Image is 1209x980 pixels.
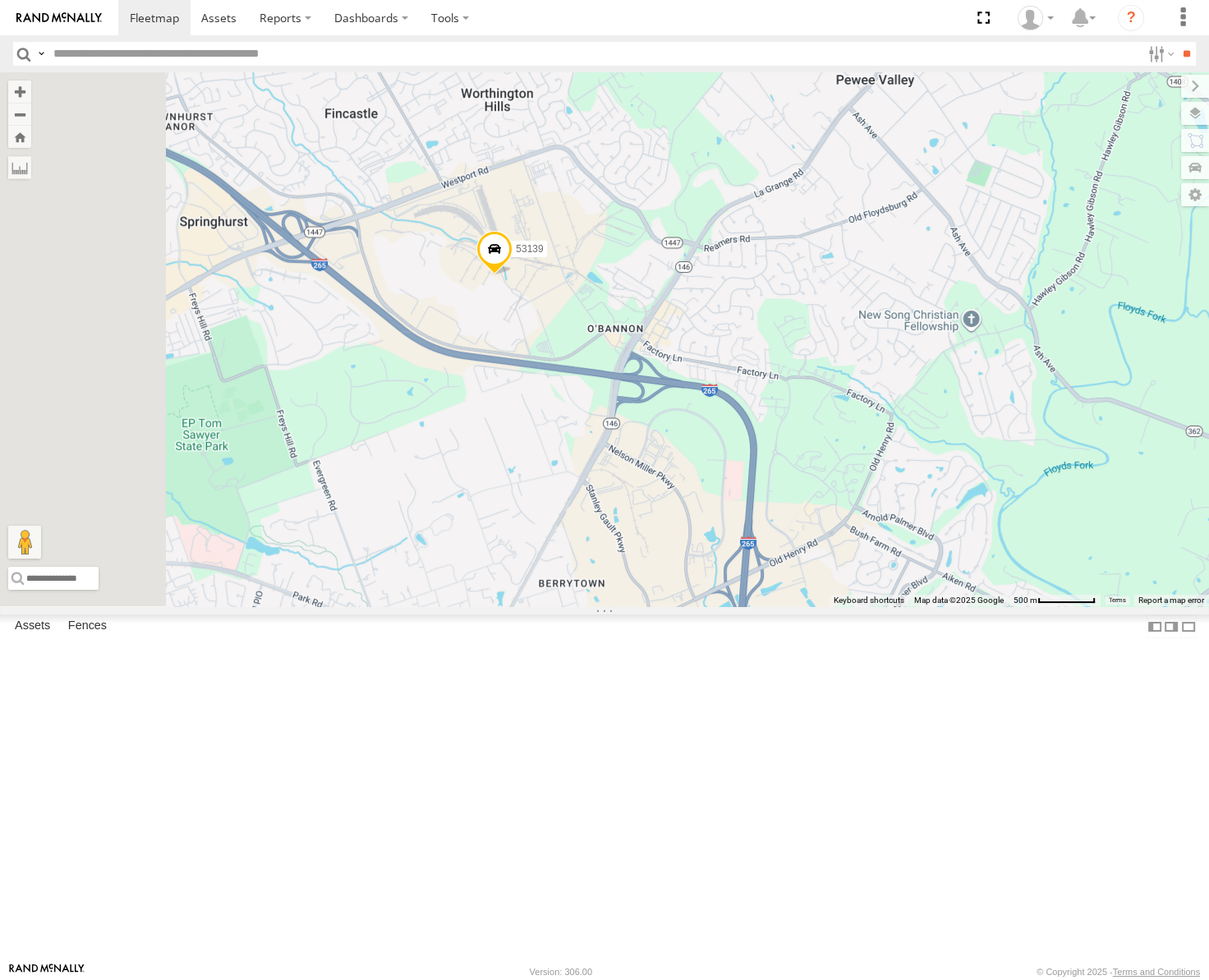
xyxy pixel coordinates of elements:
[8,126,31,148] button: Zoom Home
[1109,596,1126,603] a: Terms (opens in new tab)
[8,156,31,179] label: Measure
[914,596,1004,605] span: Map data ©2025 Google
[530,967,592,977] div: Version: 306.00
[60,615,115,638] label: Fences
[1014,596,1037,605] span: 500 m
[8,103,31,126] button: Zoom out
[1113,967,1200,977] a: Terms and Conditions
[1009,595,1101,606] button: Map Scale: 500 m per 67 pixels
[1138,596,1204,605] a: Report a map error
[1181,183,1209,206] label: Map Settings
[34,42,48,66] label: Search Query
[1180,614,1197,638] label: Hide Summary Table
[7,615,58,638] label: Assets
[8,526,41,559] button: Drag Pegman onto the map to open Street View
[1142,42,1177,66] label: Search Filter Options
[1147,614,1163,638] label: Dock Summary Table to the Left
[1012,6,1060,30] div: Miky Transport
[1118,5,1144,31] i: ?
[9,964,85,980] a: Visit our Website
[8,81,31,103] button: Zoom in
[834,595,904,606] button: Keyboard shortcuts
[1163,614,1179,638] label: Dock Summary Table to the Right
[1037,967,1200,977] div: © Copyright 2025 -
[516,243,543,255] span: 53139
[16,12,102,24] img: rand-logo.svg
